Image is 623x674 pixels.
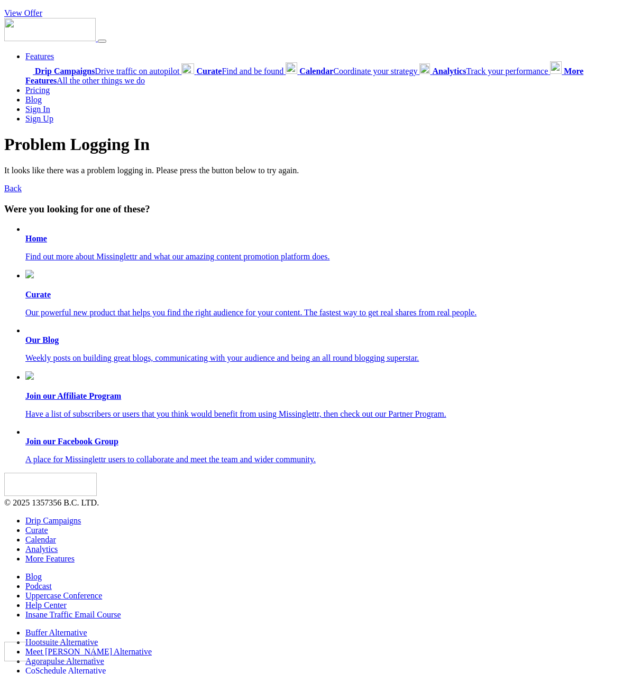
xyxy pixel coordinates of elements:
a: Home Find out more about Missinglettr and what our amazing content promotion platform does. [25,234,619,261]
div: © 2025 1357356 B.C. LTD. [4,473,619,508]
a: CurateFind and be found [181,67,286,76]
a: Hootsuite Alternative [25,638,98,647]
a: Curate [25,526,48,535]
span: Drive traffic on autopilot [35,67,179,76]
a: Back [4,184,22,193]
a: Drip Campaigns [25,516,81,525]
a: Features [25,52,54,61]
a: More Features [25,554,75,563]
a: Curate Our powerful new product that helps you find the right audience for your content. The fast... [25,270,619,317]
p: Find out more about Missinglettr and what our amazing content promotion platform does. [25,252,619,261]
a: Pricing [25,86,50,95]
a: Blog [25,95,42,104]
h1: Problem Logging In [4,135,619,154]
b: Curate [25,290,51,299]
a: Sign In [25,105,50,114]
p: Our powerful new product that helps you find the right audience for your content. The fastest way... [25,308,619,317]
img: curate.png [25,270,34,278]
a: Join our Affiliate Program Have a list of subscribers or users that you think would benefit from ... [25,371,619,419]
b: Curate [196,67,222,76]
b: Join our Affiliate Program [25,391,121,400]
a: Calendar [25,535,56,544]
b: Join our Facebook Group [25,437,118,446]
p: Weekly posts on building great blogs, communicating with your audience and being an all round blo... [25,353,619,363]
img: Missinglettr - Social Media Marketing for content focused teams | Product Hunt [4,642,94,661]
a: AnalyticsTrack your performance [419,67,550,76]
a: Insane Traffic Email Course [25,610,121,619]
a: Our Blog Weekly posts on building great blogs, communicating with your audience and being an all ... [25,335,619,363]
span: All the other things we do [25,67,583,85]
a: Blog [25,572,42,581]
a: Drip CampaignsDrive traffic on autopilot [25,67,181,76]
b: More Features [25,67,583,85]
a: CalendarCoordinate your strategy [286,67,419,76]
p: Have a list of subscribers or users that you think would benefit from using Missinglettr, then ch... [25,409,619,419]
img: revenue.png [25,371,34,380]
b: Calendar [299,67,333,76]
a: Sign Up [25,114,53,123]
button: Menu [98,40,106,43]
span: Find and be found [196,67,283,76]
span: Track your performance [432,67,548,76]
span: Coordinate your strategy [299,67,417,76]
a: Uppercase Conference [25,591,102,600]
a: View Offer [4,8,42,17]
a: More FeaturesAll the other things we do [25,67,583,85]
a: Help Center [25,601,67,610]
a: Agorapulse Alternative [25,657,104,666]
b: Home [25,234,47,243]
a: Analytics [25,545,58,554]
b: Analytics [432,67,466,76]
h3: Were you looking for one of these? [4,203,619,215]
b: Our Blog [25,335,59,344]
a: Podcast [25,582,52,591]
a: Join our Facebook Group A place for Missinglettr users to collaborate and meet the team and wider... [25,437,619,464]
b: Drip Campaigns [35,67,95,76]
a: Buffer Alternative [25,628,87,637]
div: Features [25,61,619,86]
p: It looks like there was a problem logging in. Please press the button below to try again. [4,166,619,175]
p: A place for Missinglettr users to collaborate and meet the team and wider community. [25,455,619,464]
